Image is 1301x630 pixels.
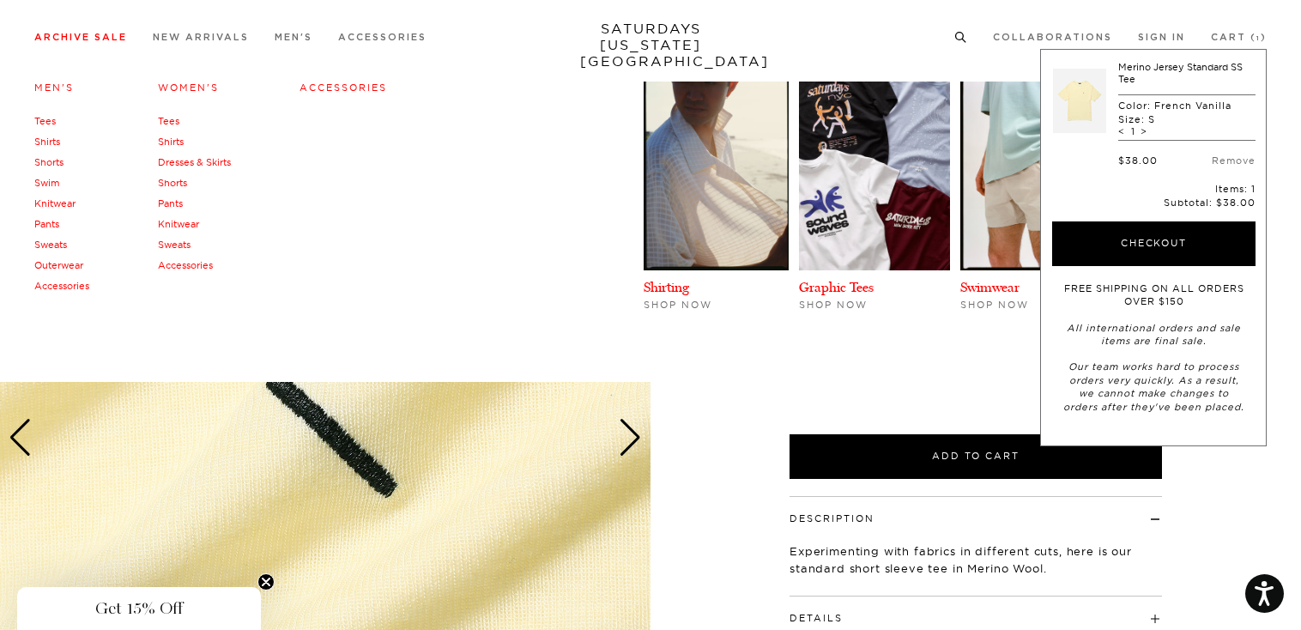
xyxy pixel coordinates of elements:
span: > [1141,125,1147,137]
small: 1 [1256,35,1261,42]
a: Shirts [34,136,60,148]
a: Tees [158,115,179,127]
p: Size: S [1118,113,1231,125]
a: Knitwear [158,218,199,230]
a: Archive Sale [34,33,127,42]
a: Graphic Tees [799,279,874,295]
em: All international orders and sale items are final sale. [1067,322,1241,347]
span: $38.00 [1216,197,1256,209]
button: Checkout [1052,221,1256,266]
span: Get 15% Off [95,598,183,619]
div: Get 15% OffClose teaser [17,587,261,630]
a: Shirting [644,279,689,295]
button: Close teaser [257,573,275,591]
a: Men's [34,82,74,94]
a: Sign In [1138,33,1185,42]
a: Collaborations [993,33,1112,42]
button: Description [790,514,874,524]
em: Our team works hard to process orders very quickly. As a result, we cannot make changes to orders... [1063,360,1244,412]
div: $38.00 [1118,154,1158,167]
a: Sweats [34,239,67,251]
a: SATURDAYS[US_STATE][GEOGRAPHIC_DATA] [580,21,722,70]
div: Next slide [619,419,642,457]
p: FREE SHIPPING ON ALL ORDERS OVER $150 [1061,282,1247,309]
a: Shirts [158,136,184,148]
a: Pants [34,218,59,230]
a: Cart (1) [1211,33,1267,42]
button: Add to Cart [790,434,1162,479]
a: New Arrivals [153,33,249,42]
a: Pants [158,197,183,209]
a: Shorts [158,177,187,189]
a: Outerwear [34,259,83,271]
p: Subtotal: [1052,197,1256,209]
a: Merino Jersey Standard SS Tee [1118,61,1243,85]
a: Accessories [34,280,89,292]
span: < [1118,125,1125,137]
a: Swim [34,177,59,189]
div: Previous slide [9,419,32,457]
p: Items: 1 [1052,183,1256,195]
a: Sweats [158,239,191,251]
a: Swimwear [960,279,1020,295]
a: Tees [34,115,56,127]
a: Shorts [34,156,64,168]
a: Knitwear [34,197,76,209]
a: Accessories [300,82,387,94]
a: Remove [1212,154,1256,167]
a: Women's [158,82,219,94]
a: Accessories [338,33,427,42]
a: Accessories [158,259,213,271]
p: Experimenting with fabrics in different cuts, here is our standard short sleeve tee in Merino Wool. [790,542,1162,577]
button: Details [790,614,843,623]
a: Dresses & Skirts [158,156,231,168]
a: Men's [275,33,312,42]
p: Color: French Vanilla [1118,100,1231,112]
